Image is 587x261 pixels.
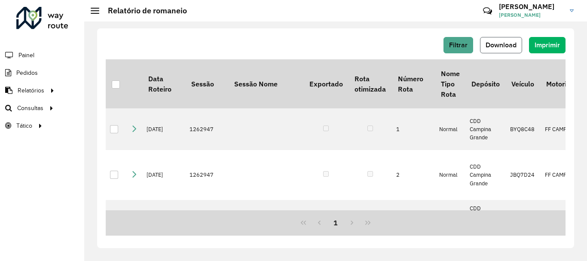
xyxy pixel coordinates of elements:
[443,37,473,53] button: Filtrar
[478,2,497,20] a: Contato Rápido
[142,59,185,108] th: Data Roteiro
[435,108,465,150] td: Normal
[506,108,541,150] td: BYQ8C48
[465,108,505,150] td: CDD Campina Grande
[228,59,303,108] th: Sessão Nome
[506,200,541,233] td: ENP0D32
[142,200,185,233] td: [DATE]
[480,37,522,53] button: Download
[185,200,228,233] td: 1262947
[392,200,435,233] td: 3
[499,3,563,11] h3: [PERSON_NAME]
[303,59,349,108] th: Exportado
[99,6,187,15] h2: Relatório de romaneio
[17,104,43,113] span: Consultas
[392,150,435,200] td: 2
[18,51,34,60] span: Painel
[16,121,32,130] span: Tático
[465,150,505,200] td: CDD Campina Grande
[392,108,435,150] td: 1
[142,108,185,150] td: [DATE]
[499,11,563,19] span: [PERSON_NAME]
[506,59,541,108] th: Veículo
[506,150,541,200] td: JBQ7D24
[465,59,505,108] th: Depósito
[535,41,560,49] span: Imprimir
[18,86,44,95] span: Relatórios
[435,200,465,233] td: Normal
[392,59,435,108] th: Número Rota
[185,150,228,200] td: 1262947
[185,108,228,150] td: 1262947
[327,215,344,231] button: 1
[529,37,566,53] button: Imprimir
[142,150,185,200] td: [DATE]
[449,41,468,49] span: Filtrar
[465,200,505,233] td: CDD Campina Grande
[435,59,465,108] th: Nome Tipo Rota
[185,59,228,108] th: Sessão
[435,150,465,200] td: Normal
[486,41,517,49] span: Download
[16,68,38,77] span: Pedidos
[349,59,391,108] th: Rota otimizada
